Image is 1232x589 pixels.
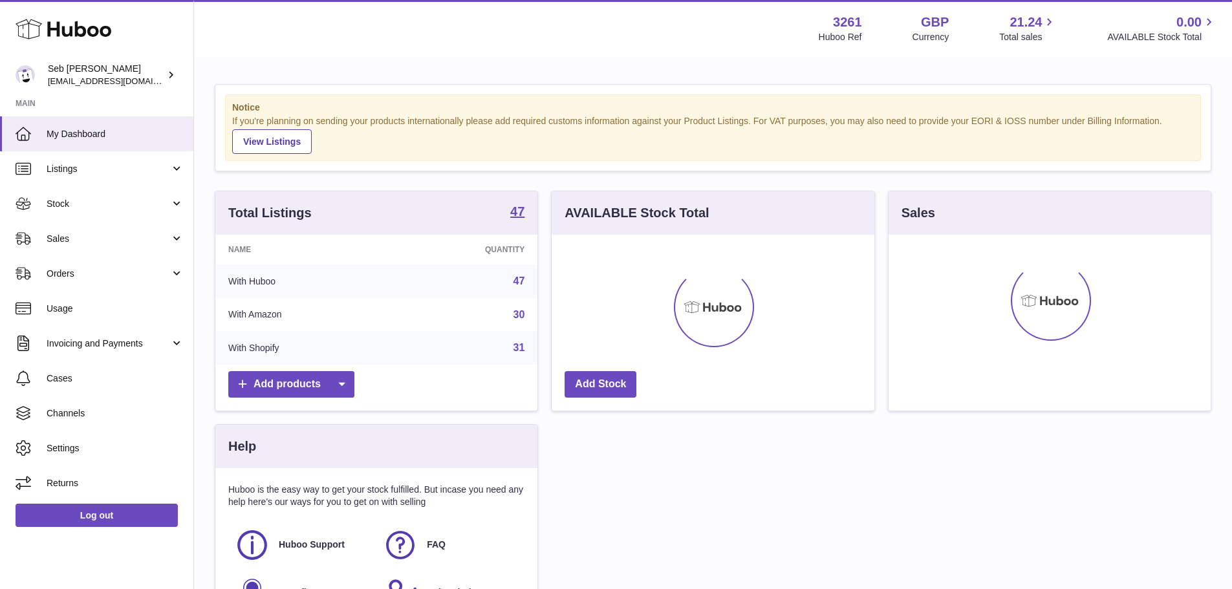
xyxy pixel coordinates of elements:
span: 0.00 [1176,14,1202,31]
a: Add Stock [565,371,636,398]
th: Quantity [392,235,538,264]
span: Returns [47,477,184,489]
span: FAQ [427,539,446,551]
a: View Listings [232,129,312,154]
span: Usage [47,303,184,315]
a: 31 [513,342,525,353]
td: With Shopify [215,331,392,365]
span: 21.24 [1010,14,1042,31]
p: Huboo is the easy way to get your stock fulfilled. But incase you need any help here's our ways f... [228,484,524,508]
div: If you're planning on sending your products internationally please add required customs informati... [232,115,1194,154]
h3: AVAILABLE Stock Total [565,204,709,222]
img: internalAdmin-3261@internal.huboo.com [16,65,35,85]
strong: Notice [232,102,1194,114]
a: 47 [510,205,524,220]
a: Log out [16,504,178,527]
th: Name [215,235,392,264]
strong: 47 [510,205,524,218]
a: 21.24 Total sales [999,14,1057,43]
a: FAQ [383,528,518,562]
span: Invoicing and Payments [47,337,170,350]
span: My Dashboard [47,128,184,140]
span: Stock [47,198,170,210]
span: Listings [47,163,170,175]
span: Orders [47,268,170,280]
div: Seb [PERSON_NAME] [48,63,164,87]
span: Huboo Support [279,539,345,551]
div: Huboo Ref [819,31,862,43]
a: 47 [513,275,525,286]
span: AVAILABLE Stock Total [1107,31,1216,43]
span: Channels [47,407,184,420]
strong: 3261 [833,14,862,31]
h3: Sales [902,204,935,222]
td: With Amazon [215,298,392,332]
a: Huboo Support [235,528,370,562]
td: With Huboo [215,264,392,298]
a: 0.00 AVAILABLE Stock Total [1107,14,1216,43]
h3: Help [228,438,256,455]
strong: GBP [921,14,949,31]
a: 30 [513,309,525,320]
h3: Total Listings [228,204,312,222]
div: Currency [913,31,949,43]
span: Settings [47,442,184,455]
span: Sales [47,233,170,245]
span: Total sales [999,31,1057,43]
span: [EMAIL_ADDRESS][DOMAIN_NAME] [48,76,190,86]
a: Add products [228,371,354,398]
span: Cases [47,372,184,385]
